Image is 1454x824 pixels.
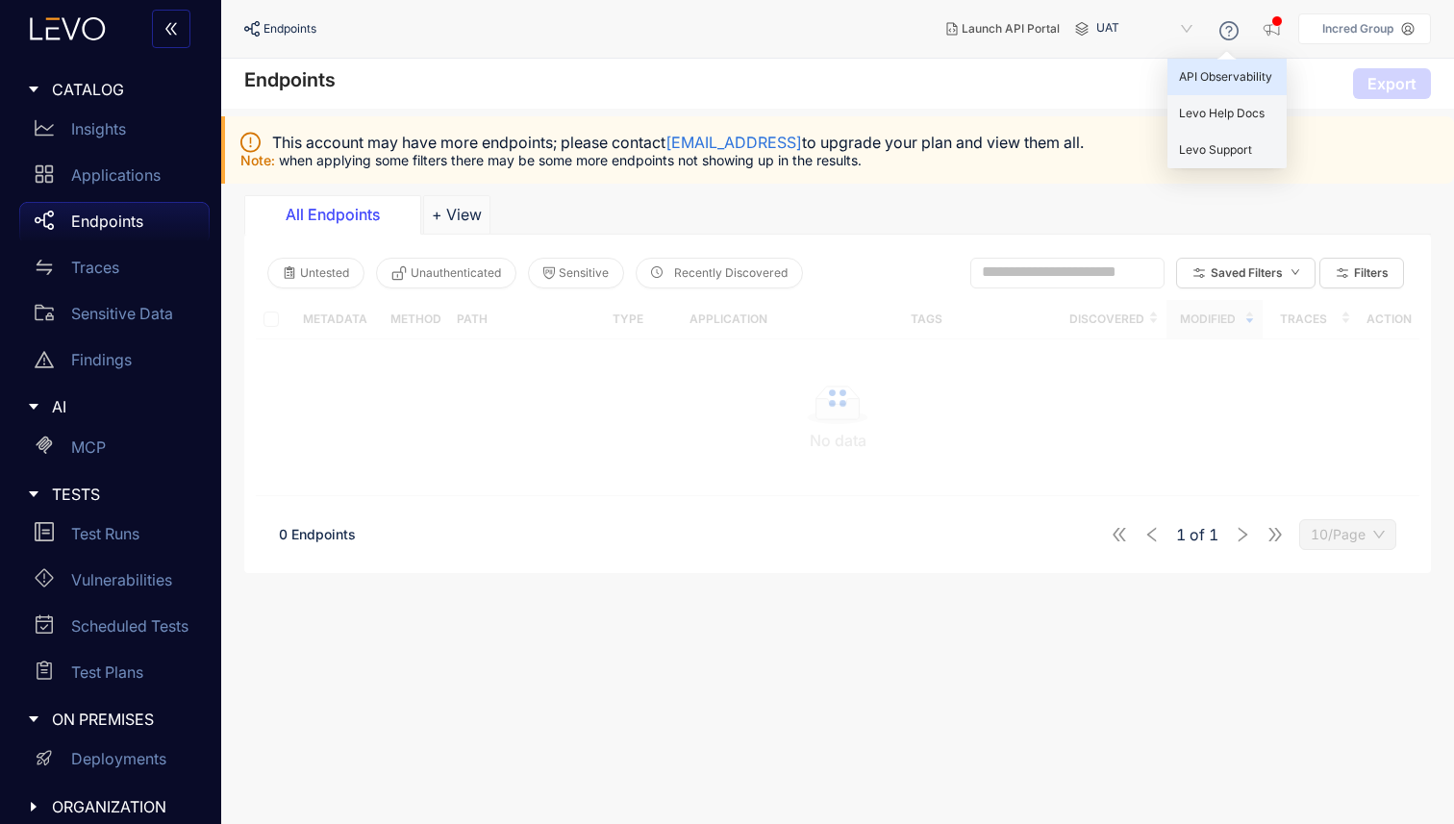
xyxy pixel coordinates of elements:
[240,152,279,168] span: Note:
[19,248,210,294] a: Traces
[665,133,802,152] a: [EMAIL_ADDRESS]
[559,266,609,280] span: Sensitive
[52,486,194,503] span: TESTS
[376,258,516,288] button: Unauthenticated
[27,400,40,413] span: caret-right
[71,305,173,322] p: Sensitive Data
[1311,520,1385,549] span: 10/Page
[19,740,210,787] a: Deployments
[1354,266,1389,280] span: Filters
[163,21,179,38] span: double-left
[411,266,501,280] span: Unauthenticated
[71,617,188,635] p: Scheduled Tests
[12,474,210,514] div: TESTS
[71,212,143,230] p: Endpoints
[1179,106,1265,120] span: Levo Help Docs
[52,711,194,728] span: ON PREMISES
[1291,267,1300,278] span: down
[19,428,210,474] a: MCP
[19,156,210,202] a: Applications
[71,438,106,456] p: MCP
[267,258,364,288] button: Untested
[1211,266,1283,280] span: Saved Filters
[19,110,210,156] a: Insights
[71,351,132,368] p: Findings
[52,798,194,815] span: ORGANIZATION
[71,663,143,681] p: Test Plans
[1096,13,1196,44] span: UAT
[19,561,210,607] a: Vulnerabilities
[931,13,1075,44] button: Launch API Portal
[674,266,788,280] span: Recently Discovered
[27,83,40,96] span: caret-right
[651,266,663,280] span: clock-circle
[71,166,161,184] p: Applications
[1179,69,1272,84] span: API Observability
[19,653,210,699] a: Test Plans
[240,153,1439,168] p: when applying some filters there may be some more endpoints not showing up in the results.
[71,259,119,276] p: Traces
[1209,526,1218,543] span: 1
[35,258,54,277] span: swap
[263,22,316,36] span: Endpoints
[19,294,210,340] a: Sensitive Data
[52,398,194,415] span: AI
[244,68,336,91] h4: Endpoints
[71,120,126,137] p: Insights
[1353,68,1431,99] button: Export
[300,266,349,280] span: Untested
[12,387,210,427] div: AI
[636,258,803,288] button: clock-circleRecently Discovered
[27,712,40,726] span: caret-right
[1322,22,1393,36] p: Incred Group
[1176,258,1316,288] button: Saved Filtersdown
[19,202,210,248] a: Endpoints
[272,134,1084,151] span: This account may have more endpoints; please contact to upgrade your plan and view them all.
[279,526,356,542] span: 0 Endpoints
[12,699,210,739] div: ON PREMISES
[71,525,139,542] p: Test Runs
[52,81,194,98] span: CATALOG
[962,22,1060,36] span: Launch API Portal
[152,10,190,48] button: double-left
[71,750,166,767] p: Deployments
[1319,258,1404,288] button: Filters
[12,69,210,110] div: CATALOG
[35,350,54,369] span: warning
[261,206,405,223] div: All Endpoints
[1176,526,1186,543] span: 1
[19,514,210,561] a: Test Runs
[528,258,624,288] button: Sensitive
[27,800,40,813] span: caret-right
[423,195,490,234] button: Add tab
[27,487,40,501] span: caret-right
[1176,526,1218,543] span: of
[1179,142,1252,157] span: Levo Support
[19,340,210,387] a: Findings
[19,607,210,653] a: Scheduled Tests
[71,571,172,588] p: Vulnerabilities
